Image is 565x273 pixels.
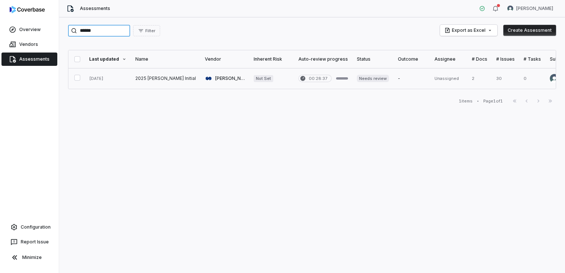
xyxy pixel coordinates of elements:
[133,25,160,36] button: Filter
[524,56,541,62] div: # Tasks
[393,68,430,89] td: -
[135,56,196,62] div: Name
[10,6,45,13] img: logo-D7KZi-bG.svg
[550,74,559,83] img: Jonathan Lee avatar
[440,25,497,36] button: Export as Excel
[3,235,56,249] button: Report Issue
[1,38,57,51] a: Vendors
[89,56,126,62] div: Last updated
[507,6,513,11] img: Jonathan Lee avatar
[80,6,110,11] span: Assessments
[205,56,245,62] div: Vendor
[298,56,348,62] div: Auto-review progress
[145,28,155,34] span: Filter
[21,239,49,245] span: Report Issue
[3,220,56,234] a: Configuration
[434,56,463,62] div: Assignee
[459,98,473,104] div: 1 items
[398,56,426,62] div: Outcome
[1,23,57,36] a: Overview
[503,3,558,14] button: Jonathan Lee avatar[PERSON_NAME]
[516,6,553,11] span: [PERSON_NAME]
[483,98,503,104] div: Page 1 of 1
[477,98,479,104] div: •
[19,41,38,47] span: Vendors
[22,255,42,260] span: Minimize
[472,56,487,62] div: # Docs
[357,56,389,62] div: Status
[496,56,515,62] div: # Issues
[21,224,51,230] span: Configuration
[254,56,290,62] div: Inherent Risk
[3,250,56,265] button: Minimize
[19,56,50,62] span: Assessments
[1,53,57,66] a: Assessments
[503,25,556,36] button: Create Assessment
[19,27,41,33] span: Overview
